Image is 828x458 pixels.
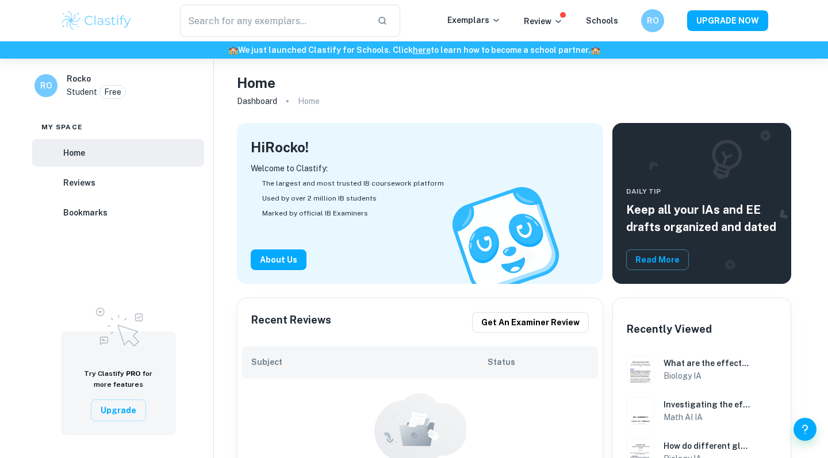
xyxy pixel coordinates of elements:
p: Exemplars [447,14,501,26]
h4: Hi Rocko ! [251,137,309,157]
p: Free [104,86,121,98]
p: Home [298,95,320,107]
button: About Us [251,249,306,270]
h5: Keep all your IAs and EE drafts organized and dated [626,201,777,236]
h6: Rocko [67,72,91,85]
button: UPGRADE NOW [687,10,768,31]
a: Dashboard [237,93,277,109]
h6: Recently Viewed [627,321,712,337]
span: 🏫 [228,45,238,55]
h6: How do different glucose solution temperatures (26ºC, 28ºC, 30ºC, 32ºC, 34ºC) affect yeast buddin... [664,440,752,452]
a: Reviews [32,169,204,197]
span: My space [41,122,83,132]
img: Biology IA example thumbnail: What are the effects of a brief 45 minut [627,356,654,383]
span: 🏫 [591,45,600,55]
a: Math AI IA example thumbnail: Investigating the effect of different teInvestigating the effect of... [622,392,781,429]
span: PRO [126,370,141,378]
a: Home [32,139,204,167]
h6: Reviews [63,176,95,189]
a: Schools [586,16,618,25]
h6: Bookmarks [63,206,108,219]
button: Get an examiner review [472,312,589,333]
h6: Subject [251,356,488,368]
h6: Biology IA [664,370,752,382]
h6: RO [40,79,53,92]
h6: Recent Reviews [251,312,331,333]
button: Help and Feedback [793,418,816,441]
p: Welcome to Clastify: [251,162,589,175]
button: RO [641,9,664,32]
input: Search for any exemplars... [180,5,368,37]
h6: Investigating the effect of different temperatures on yeast fermentation. [664,398,752,411]
a: here [413,45,431,55]
span: Daily Tip [626,186,777,197]
p: Student [67,86,97,98]
span: Used by over 2 million IB students [262,193,377,203]
img: Clastify logo [60,9,133,32]
h6: Status [488,356,589,368]
button: Read More [626,249,689,270]
a: Bookmarks [32,199,204,226]
span: Marked by official IB Examiners [262,208,368,218]
a: Biology IA example thumbnail: What are the effects of a brief 45 minutWhat are the effects of a b... [622,351,781,388]
h6: Try Clastify for more features [75,368,162,390]
h6: What are the effects of a brief 45 minute exposure to varying temperatures (21.0°C, 25.0°C, 35.0°... [664,357,752,370]
h6: Home [63,147,85,159]
h6: RO [646,14,660,27]
p: Review [524,15,563,28]
h6: Math AI IA [664,411,752,424]
span: The largest and most trusted IB coursework platform [262,178,444,188]
img: Upgrade to Pro [90,301,147,350]
h6: We just launched Clastify for Schools. Click to learn how to become a school partner. [2,44,826,56]
button: Upgrade [91,399,146,421]
img: Math AI IA example thumbnail: Investigating the effect of different te [627,397,654,425]
h4: Home [237,72,275,93]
